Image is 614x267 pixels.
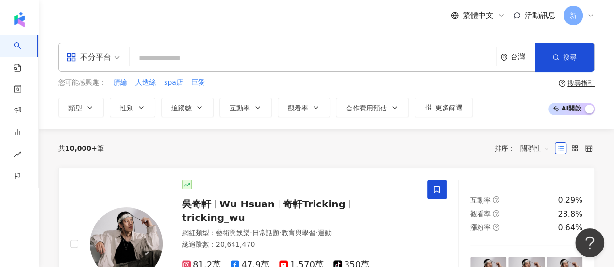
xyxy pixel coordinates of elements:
[493,196,499,203] span: question-circle
[317,229,331,236] span: 運動
[493,224,499,231] span: question-circle
[336,98,409,117] button: 合作費用預估
[463,10,494,21] span: 繁體中文
[278,98,330,117] button: 觀看率
[12,12,27,27] img: logo icon
[230,104,250,112] span: 互動率
[68,104,82,112] span: 類型
[110,98,155,117] button: 性別
[164,78,183,88] button: spa店
[283,198,346,210] span: 奇軒Tricking
[511,53,535,61] div: 台灣
[66,52,76,62] span: appstore
[493,210,499,217] span: question-circle
[415,98,473,117] button: 更多篩選
[120,104,133,112] span: 性別
[182,228,415,238] div: 網紅類型 ：
[470,223,491,231] span: 漲粉率
[279,229,281,236] span: ·
[113,78,128,88] button: 腈綸
[58,98,104,117] button: 類型
[520,141,549,156] span: 關聯性
[563,53,577,61] span: 搜尋
[191,78,205,88] button: 巨愛
[14,144,21,166] span: rise
[171,104,192,112] span: 追蹤數
[470,196,491,204] span: 互動率
[435,104,463,111] span: 更多篩選
[58,144,104,152] div: 共 筆
[252,229,279,236] span: 日常話題
[525,11,556,20] span: 活動訊息
[470,210,491,218] span: 觀看率
[182,240,415,250] div: 總追蹤數 ： 20,641,470
[558,209,582,220] div: 23.8%
[66,49,111,65] div: 不分平台
[559,80,565,87] span: question-circle
[216,229,250,236] span: 藝術與娛樂
[570,10,577,21] span: 新
[567,79,595,87] div: 搜尋指引
[250,229,252,236] span: ·
[114,78,127,88] span: 腈綸
[558,195,582,205] div: 0.29%
[346,104,387,112] span: 合作費用預估
[135,78,156,88] button: 人造絲
[161,98,214,117] button: 追蹤數
[182,212,245,223] span: tricking_wu
[500,54,508,61] span: environment
[182,198,211,210] span: 吳奇軒
[65,144,97,152] span: 10,000+
[558,222,582,233] div: 0.64%
[219,98,272,117] button: 互動率
[219,198,275,210] span: Wu Hsuan
[535,43,594,72] button: 搜尋
[495,141,555,156] div: 排序：
[315,229,317,236] span: ·
[14,35,33,73] a: search
[575,228,604,257] iframe: Help Scout Beacon - Open
[282,229,315,236] span: 教育與學習
[58,78,106,88] span: 您可能感興趣：
[288,104,308,112] span: 觀看率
